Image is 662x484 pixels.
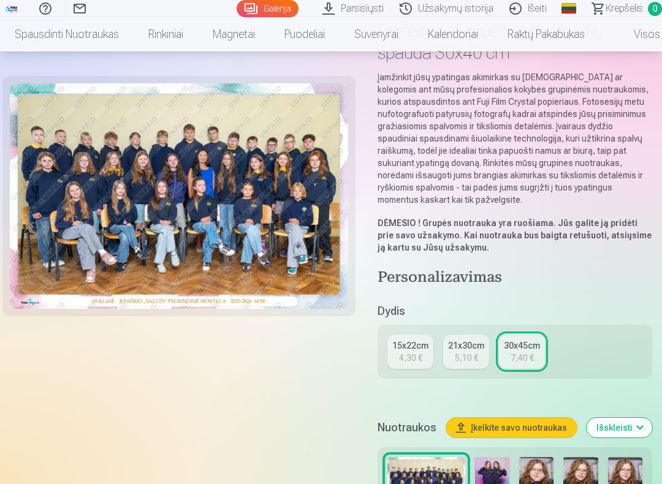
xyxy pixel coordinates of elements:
[399,352,422,364] div: 4,30 €
[378,71,652,206] p: Įamžinkit jūsų ypatingas akimirkas su [DEMOGRAPHIC_DATA] ar kolegomis ant mūsų profesionalios kok...
[378,419,436,436] h5: Nuotraukos
[378,303,652,320] h5: Dydis
[340,17,413,51] a: Suvenyrai
[648,2,662,16] span: 0
[392,339,428,352] div: 15x22cm
[493,17,599,51] a: Raktų pakabukas
[587,418,652,437] button: Išskleisti
[270,17,340,51] a: Puodeliai
[198,17,270,51] a: Magnetai
[378,218,652,252] strong: Grupės nuotrauka yra ruošiama. Jūs galite ją pridėti prie savo užsakymo. Kai nuotrauka bus baigta...
[378,218,420,228] strong: DĖMESIO !
[504,339,540,352] div: 30x45cm
[443,335,489,369] a: 21x30cm5,10 €
[446,418,577,437] button: Įkelkite savo nuotraukas
[511,352,534,364] div: 7,40 €
[455,352,478,364] div: 5,10 €
[387,335,433,369] a: 15x22cm4,30 €
[134,17,198,51] a: Rinkiniai
[606,1,643,16] span: Krepšelis
[413,17,493,51] a: Kalendoriai
[499,335,545,369] a: 30x45cm7,40 €
[378,268,652,288] h4: Personalizavimas
[448,339,484,352] div: 21x30cm
[5,5,18,12] img: /fa2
